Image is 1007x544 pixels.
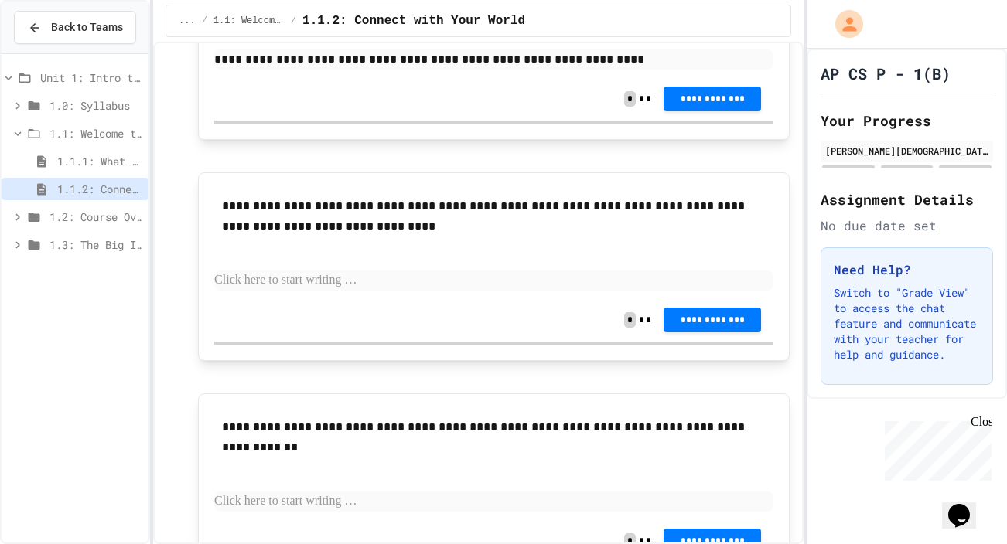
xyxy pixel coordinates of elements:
[302,12,525,30] span: 1.1.2: Connect with Your World
[49,209,142,225] span: 1.2: Course Overview and the AP Exam
[49,97,142,114] span: 1.0: Syllabus
[291,15,296,27] span: /
[57,153,142,169] span: 1.1.1: What is Computer Science?
[49,125,142,141] span: 1.1: Welcome to Computer Science
[821,216,993,235] div: No due date set
[821,189,993,210] h2: Assignment Details
[821,110,993,131] h2: Your Progress
[834,260,980,279] h3: Need Help?
[40,70,142,86] span: Unit 1: Intro to Computer Science
[834,285,980,362] p: Switch to "Grade View" to access the chat feature and communicate with your teacher for help and ...
[49,236,142,253] span: 1.3: The Big Ideas
[942,482,992,529] iframe: chat widget
[179,15,196,27] span: ...
[6,6,107,98] div: Chat with us now!Close
[821,63,951,84] h1: AP CS P - 1(B)
[213,15,285,27] span: 1.1: Welcome to Computer Science
[879,415,992,481] iframe: chat widget
[825,144,988,158] div: [PERSON_NAME][DEMOGRAPHIC_DATA]
[51,19,123,36] span: Back to Teams
[202,15,207,27] span: /
[819,6,867,42] div: My Account
[14,11,136,44] button: Back to Teams
[57,181,142,197] span: 1.1.2: Connect with Your World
